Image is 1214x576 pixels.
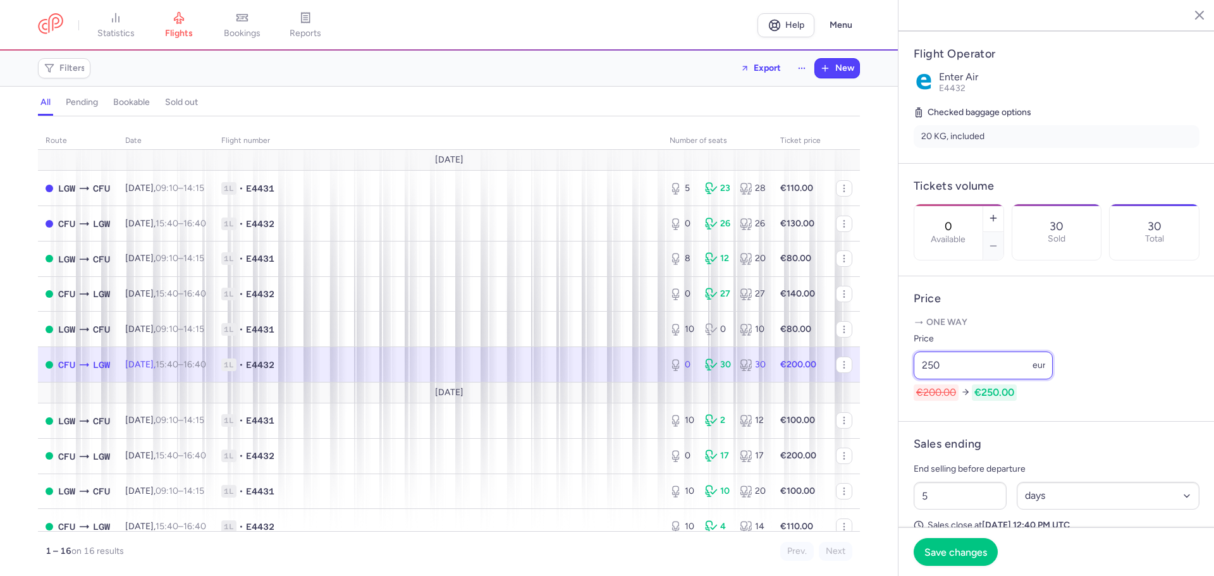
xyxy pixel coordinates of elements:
time: 15:40 [156,288,178,299]
time: 09:10 [156,253,178,264]
span: LGW [58,322,75,336]
div: 10 [740,323,765,336]
h4: bookable [113,97,150,108]
li: 20 KG, included [914,125,1199,148]
a: reports [274,11,337,39]
strong: €100.00 [780,415,815,426]
span: LGW [93,358,110,372]
div: 10 [670,414,695,427]
div: 0 [670,450,695,462]
span: [DATE], [125,253,204,264]
span: E4432 [246,288,274,300]
span: statistics [97,28,135,39]
h4: pending [66,97,98,108]
strong: €140.00 [780,288,815,299]
time: 14:15 [183,183,204,193]
span: LGW [93,287,110,301]
div: 10 [670,520,695,533]
div: 10 [670,323,695,336]
p: End selling before departure [914,462,1199,477]
time: 16:40 [183,359,206,370]
h4: Tickets volume [914,179,1199,193]
div: 27 [740,288,765,300]
span: • [239,450,243,462]
strong: €130.00 [780,218,814,229]
p: Sales close at [914,520,1199,531]
div: 2 [705,414,730,427]
div: 30 [740,358,765,371]
input: ## [914,482,1007,510]
button: Next [819,542,852,561]
div: 4 [705,520,730,533]
time: 09:10 [156,183,178,193]
span: • [239,485,243,498]
h4: sold out [165,97,198,108]
span: Export [754,63,781,73]
span: 1L [221,520,236,533]
span: CFU [93,484,110,498]
span: reports [290,28,321,39]
time: 15:40 [156,218,178,229]
span: – [156,324,204,334]
div: 17 [705,450,730,462]
time: 16:40 [183,288,206,299]
span: [DATE], [125,521,206,532]
span: [DATE], [125,218,206,229]
div: 0 [670,218,695,230]
button: Save changes [914,538,998,566]
time: 14:15 [183,415,204,426]
span: New [835,63,854,73]
time: 15:40 [156,521,178,532]
span: – [156,218,206,229]
span: – [156,359,206,370]
span: CFU [58,450,75,463]
div: 26 [705,218,730,230]
span: 1L [221,323,236,336]
h4: Price [914,291,1199,306]
p: One way [914,316,1199,329]
span: • [239,252,243,265]
span: 1L [221,414,236,427]
div: 28 [740,182,765,195]
span: E4432 [246,358,274,371]
span: eur [1033,360,1046,371]
th: number of seats [662,132,773,150]
div: 10 [705,485,730,498]
h4: Flight Operator [914,47,1199,61]
span: E4432 [246,218,274,230]
span: [DATE], [125,415,204,426]
p: 30 [1148,220,1162,233]
strong: €200.00 [780,359,816,370]
span: 1L [221,252,236,265]
span: E4431 [246,414,274,427]
span: • [239,182,243,195]
button: Menu [822,13,860,37]
span: E4432 [246,520,274,533]
span: CFU [93,322,110,336]
span: CFU [58,520,75,534]
div: 14 [740,520,765,533]
h4: all [40,97,51,108]
span: Help [785,20,804,30]
span: on 16 results [71,546,124,556]
strong: €100.00 [780,486,815,496]
span: 1L [221,485,236,498]
span: E4431 [246,252,274,265]
span: [DATE], [125,288,206,299]
span: 1L [221,358,236,371]
img: Enter Air logo [914,71,934,92]
div: 0 [670,288,695,300]
span: E4432 [939,83,966,94]
strong: €80.00 [780,253,811,264]
a: flights [147,11,211,39]
button: Export [732,58,789,78]
button: New [815,59,859,78]
div: 12 [705,252,730,265]
a: bookings [211,11,274,39]
button: Prev. [780,542,814,561]
a: Help [757,13,814,37]
span: • [239,288,243,300]
button: Filters [39,59,90,78]
strong: €110.00 [780,521,813,532]
span: LGW [93,520,110,534]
